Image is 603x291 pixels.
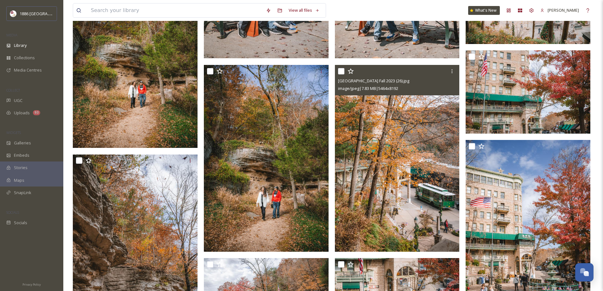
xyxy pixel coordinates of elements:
img: logos.png [10,10,16,17]
span: Socials [14,220,27,226]
a: Privacy Policy [22,280,41,288]
span: Library [14,42,27,48]
span: MEDIA [6,33,17,37]
span: SnapLink [14,190,31,196]
button: Open Chat [575,263,594,282]
span: Collections [14,55,35,61]
span: COLLECT [6,88,20,92]
span: Privacy Policy [22,282,41,287]
img: Basin Park Fall 2023 (31).jpg [204,65,329,252]
span: Galleries [14,140,31,146]
span: SOCIALS [6,210,19,215]
span: Embeds [14,152,29,158]
span: Maps [14,177,24,183]
span: [PERSON_NAME] [548,7,579,13]
span: Uploads [14,110,30,116]
div: 93 [33,110,40,115]
span: UGC [14,98,22,104]
a: View all files [286,4,323,16]
span: 1886 [GEOGRAPHIC_DATA] [20,10,70,16]
span: Stories [14,165,28,171]
span: Media Centres [14,67,42,73]
span: [GEOGRAPHIC_DATA] Fall 2023 (26).jpg [338,78,409,84]
span: WIDGETS [6,130,21,135]
img: Basin Park Fall 2023 (18).jpg [466,50,590,134]
input: Search your library [88,3,263,17]
img: Basin Park Fall 2023 (26).jpg [335,65,460,252]
span: image/jpeg | 7.83 MB | 5464 x 8192 [338,85,398,91]
a: [PERSON_NAME] [537,4,582,16]
a: What's New [468,6,500,15]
